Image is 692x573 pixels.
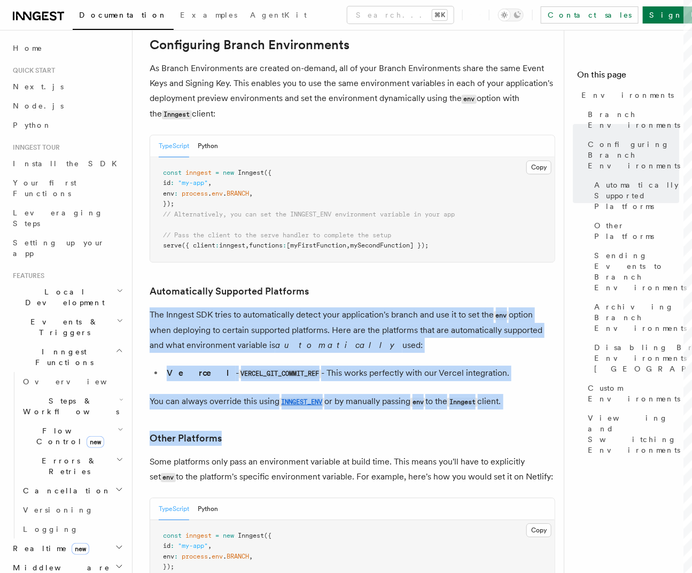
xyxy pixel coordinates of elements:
[212,553,223,560] span: env
[19,396,119,417] span: Steps & Workflows
[19,520,126,539] a: Logging
[178,179,208,187] span: "my-app"
[198,135,218,157] button: Python
[9,342,126,372] button: Inngest Functions
[541,6,639,24] a: Contact sales
[163,211,455,218] span: // Alternatively, you can set the INNGEST_ENV environment variable in your app
[72,543,89,555] span: new
[498,9,524,21] button: Toggle dark mode
[9,286,116,308] span: Local Development
[526,523,551,537] button: Copy
[249,190,253,197] span: ,
[73,3,174,30] a: Documentation
[588,413,680,455] span: Viewing and Switching Environments
[590,338,679,378] a: Disabling Branch Environments in [GEOGRAPHIC_DATA]
[174,3,244,29] a: Examples
[163,542,170,549] span: id
[174,190,178,197] span: :
[245,242,249,249] span: ,
[594,180,679,212] span: Automatically Supported Platforms
[223,169,234,176] span: new
[286,242,346,249] span: [myFirstFunction
[13,159,123,168] span: Install the SDK
[9,316,116,338] span: Events & Triggers
[13,43,43,53] span: Home
[590,216,679,246] a: Other Platforms
[249,553,253,560] span: ,
[182,190,208,197] span: process
[185,532,212,539] span: inngest
[19,425,118,447] span: Flow Control
[462,95,477,104] code: env
[174,553,178,560] span: :
[9,562,110,573] span: Middleware
[244,3,313,29] a: AgentKit
[9,77,126,96] a: Next.js
[161,473,176,482] code: env
[9,233,126,263] a: Setting up your app
[162,110,192,119] code: Inngest
[223,190,227,197] span: .
[163,179,170,187] span: id
[526,160,551,174] button: Copy
[264,169,271,176] span: ({
[346,242,350,249] span: ,
[13,179,76,198] span: Your first Functions
[167,368,236,378] strong: Vercel
[9,115,126,135] a: Python
[208,553,212,560] span: .
[13,102,64,110] span: Node.js
[588,139,680,171] span: Configuring Branch Environments
[19,451,126,481] button: Errors & Retries
[163,200,174,207] span: });
[150,61,555,122] p: As Branch Environments are created on-demand, all of your Branch Environments share the same Even...
[13,82,64,91] span: Next.js
[350,242,429,249] span: mySecondFunction] });
[223,553,227,560] span: .
[215,242,219,249] span: :
[223,532,234,539] span: new
[150,454,555,485] p: Some platforms only pass an environment variable at build time. This means you'll have to explici...
[163,231,391,239] span: // Pass the client to the serve handler to complete the setup
[182,242,215,249] span: ({ client
[180,11,237,19] span: Examples
[208,542,212,549] span: ,
[238,169,264,176] span: Inngest
[447,398,477,407] code: Inngest
[594,250,687,293] span: Sending Events to Branch Environments
[9,543,89,554] span: Realtime
[19,500,126,520] a: Versioning
[208,190,212,197] span: .
[227,190,249,197] span: BRANCH
[19,485,111,496] span: Cancellation
[19,421,126,451] button: Flow Controlnew
[19,372,126,391] a: Overview
[13,121,52,129] span: Python
[432,10,447,20] kbd: ⌘K
[79,11,167,19] span: Documentation
[590,246,679,297] a: Sending Events to Branch Environments
[163,553,174,560] span: env
[150,284,309,299] a: Automatically Supported Platforms
[594,220,679,242] span: Other Platforms
[9,539,126,558] button: Realtimenew
[19,455,116,477] span: Errors & Retries
[163,563,174,570] span: });
[159,498,189,520] button: TypeScript
[182,553,208,560] span: process
[239,369,321,378] code: VERCEL_GIT_COMMIT_REF
[23,506,94,514] span: Versioning
[249,242,283,249] span: functions
[163,190,174,197] span: env
[212,190,223,197] span: env
[227,553,249,560] span: BRANCH
[9,66,55,75] span: Quick start
[13,238,105,258] span: Setting up your app
[581,90,674,100] span: Environments
[590,175,679,216] a: Automatically Supported Platforms
[208,179,212,187] span: ,
[584,105,679,135] a: Branch Environments
[215,532,219,539] span: =
[9,203,126,233] a: Leveraging Steps
[264,532,271,539] span: ({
